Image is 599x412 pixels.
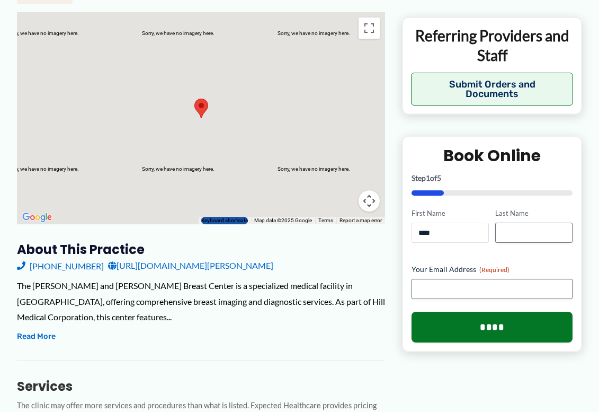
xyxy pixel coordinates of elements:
label: First Name [412,208,489,218]
a: Terms (opens in new tab) [318,217,333,223]
button: Submit Orders and Documents [411,73,573,106]
span: 5 [437,173,441,182]
div: The [PERSON_NAME] and [PERSON_NAME] Breast Center is a specialized medical facility in [GEOGRAPHI... [17,278,385,325]
button: Read More [17,330,56,343]
a: [PHONE_NUMBER] [17,258,104,274]
span: Map data ©2025 Google [254,217,312,223]
button: Keyboard shortcuts [201,217,248,224]
span: (Required) [479,265,509,273]
button: Toggle fullscreen view [359,17,380,39]
h3: Services [17,378,385,395]
p: Step of [412,174,573,182]
a: [URL][DOMAIN_NAME][PERSON_NAME] [108,258,273,274]
label: Your Email Address [412,264,573,274]
p: Referring Providers and Staff [411,26,573,65]
span: 1 [426,173,430,182]
h3: About this practice [17,241,385,258]
label: Last Name [495,208,573,218]
button: Map camera controls [359,190,380,212]
a: Open this area in Google Maps (opens a new window) [20,211,55,224]
a: Report a map error [339,217,382,223]
h2: Book Online [412,145,573,166]
img: Google [20,211,55,224]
